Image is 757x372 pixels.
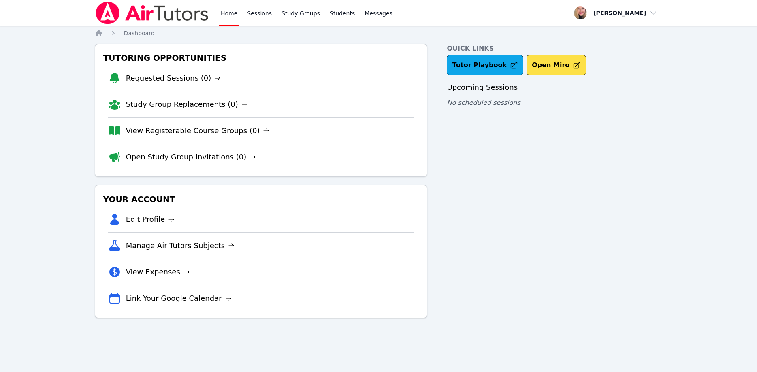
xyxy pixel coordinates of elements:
[447,99,520,106] span: No scheduled sessions
[365,9,392,17] span: Messages
[102,192,421,206] h3: Your Account
[126,214,175,225] a: Edit Profile
[102,51,421,65] h3: Tutoring Opportunities
[447,82,662,93] h3: Upcoming Sessions
[447,44,662,53] h4: Quick Links
[126,99,248,110] a: Study Group Replacements (0)
[126,125,270,136] a: View Registerable Course Groups (0)
[447,55,523,75] a: Tutor Playbook
[126,293,232,304] a: Link Your Google Calendar
[527,55,586,75] button: Open Miro
[126,151,256,163] a: Open Study Group Invitations (0)
[124,30,155,36] span: Dashboard
[126,266,190,278] a: View Expenses
[126,240,235,251] a: Manage Air Tutors Subjects
[126,72,221,84] a: Requested Sessions (0)
[95,29,663,37] nav: Breadcrumb
[95,2,209,24] img: Air Tutors
[124,29,155,37] a: Dashboard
